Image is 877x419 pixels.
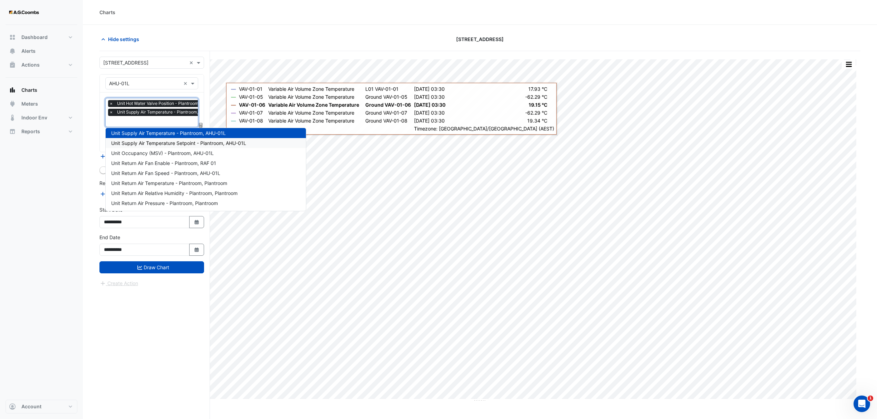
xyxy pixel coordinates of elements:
button: Alerts [6,44,77,58]
span: Hide settings [108,36,139,43]
button: Meters [6,97,77,111]
button: Actions [6,58,77,72]
span: Account [21,403,41,410]
span: Unit Supply Air Temperature Setpoint - Plantroom, AHU-01L [111,140,246,146]
span: Unit Return Air Temperature - Plantroom, Plantroom [111,180,227,186]
span: Choose Function [198,122,204,128]
label: Reference Lines [99,179,136,187]
button: Reports [6,125,77,138]
button: Charts [6,83,77,97]
iframe: Intercom live chat [854,396,870,412]
fa-icon: Select Date [194,219,200,225]
span: [STREET_ADDRESS] [456,36,504,43]
span: Alerts [21,48,36,55]
span: × [108,100,114,107]
button: Account [6,400,77,413]
button: Add Equipment [99,152,141,160]
span: × [108,109,114,116]
span: Charts [21,87,37,94]
span: Unit Hot Water Valve Position - Plantroom, AHU-01L [115,100,221,107]
app-icon: Alerts [9,48,16,55]
span: Unit Supply Air Temperature - Plantroom, AHU-01L [111,130,226,136]
app-icon: Meters [9,100,16,107]
img: Company Logo [8,6,39,19]
div: Charts [99,9,115,16]
span: Reports [21,128,40,135]
app-icon: Dashboard [9,34,16,41]
span: Indoor Env [21,114,47,121]
label: End Date [99,234,120,241]
span: Unit Return Air Pressure Setpoint - Plantroom, Plantroom [111,210,238,216]
button: Dashboard [6,30,77,44]
span: Unit Occupancy (MSV) - Plantroom, AHU-01L [111,150,214,156]
app-icon: Charts [9,87,16,94]
span: Actions [21,61,40,68]
span: 1 [868,396,873,401]
span: Dashboard [21,34,48,41]
app-icon: Reports [9,128,16,135]
app-icon: Indoor Env [9,114,16,121]
span: Unit Supply Air Temperature - Plantroom, AHU-01L [115,109,219,116]
button: Indoor Env [6,111,77,125]
span: Unit Return Air Fan Speed - Plantroom, AHU-01L [111,170,220,176]
label: Start Date [99,206,123,213]
div: Options List [106,128,306,211]
button: Hide settings [99,33,144,45]
button: Add Reference Line [99,190,151,198]
button: More Options [842,60,856,69]
app-escalated-ticket-create-button: Please draw the charts first [99,280,138,285]
span: Clear [189,59,195,66]
button: Draw Chart [99,261,204,273]
fa-icon: Select Date [194,247,200,253]
span: Clear [183,80,189,87]
span: Unit Return Air Pressure - Plantroom, Plantroom [111,200,218,206]
app-icon: Actions [9,61,16,68]
span: Unit Return Air Relative Humidity - Plantroom, Plantroom [111,190,238,196]
span: Unit Return Air Fan Enable - Plantroom, RAF 01 [111,160,216,166]
span: Meters [21,100,38,107]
